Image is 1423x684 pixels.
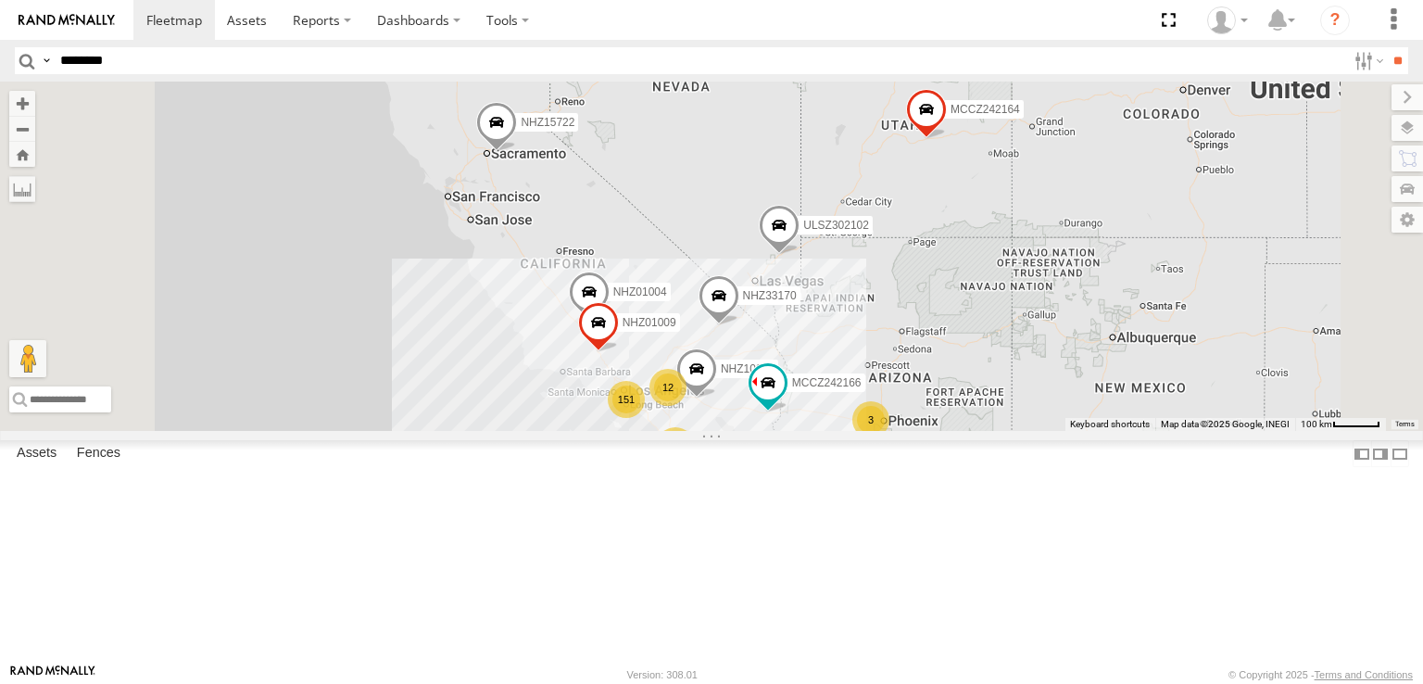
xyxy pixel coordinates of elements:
label: Assets [7,441,66,467]
span: NHZ10845 [721,361,774,374]
i: ? [1320,6,1350,35]
a: Visit our Website [10,665,95,684]
div: © Copyright 2025 - [1228,669,1413,680]
a: Terms (opens in new tab) [1395,420,1415,427]
button: Zoom in [9,91,35,116]
a: Terms and Conditions [1315,669,1413,680]
span: NHZ15722 [521,115,574,128]
span: NHZ01004 [613,285,667,298]
span: MCCZ242164 [951,103,1020,116]
label: Map Settings [1392,207,1423,233]
button: Keyboard shortcuts [1070,418,1150,431]
label: Measure [9,176,35,202]
button: Drag Pegman onto the map to open Street View [9,340,46,377]
div: 3 [852,401,889,438]
img: rand-logo.svg [19,14,115,27]
span: NHZ33170 [743,289,797,302]
label: Fences [68,441,130,467]
span: MCCZ242166 [792,376,862,389]
div: 151 [608,381,645,418]
button: Map Scale: 100 km per 48 pixels [1295,418,1386,431]
button: Zoom Home [9,142,35,167]
div: 12 [649,369,686,406]
label: Search Query [39,47,54,74]
div: Zulema McIntosch [1201,6,1254,34]
div: Version: 308.01 [627,669,698,680]
button: Zoom out [9,116,35,142]
span: NHZ01009 [623,316,676,329]
label: Dock Summary Table to the Left [1353,440,1371,467]
label: Search Filter Options [1347,47,1387,74]
label: Hide Summary Table [1391,440,1409,467]
span: Map data ©2025 Google, INEGI [1161,419,1290,429]
span: ULSZ302102 [803,219,869,232]
div: 2 [657,427,694,464]
span: 100 km [1301,419,1332,429]
label: Dock Summary Table to the Right [1371,440,1390,467]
